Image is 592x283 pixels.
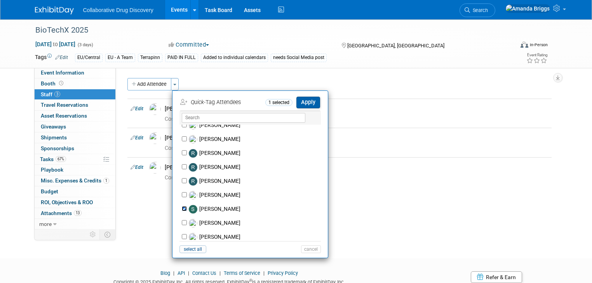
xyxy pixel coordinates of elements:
span: Budget [41,188,58,194]
img: R.jpg [189,163,197,172]
label: [PERSON_NAME] [187,188,324,202]
a: Contact Us [192,270,216,276]
button: Add Attendee [127,78,171,90]
td: -Tag Attendees [180,96,263,109]
input: Search [182,113,305,123]
span: Collaborative Drug Discovery [83,7,153,13]
div: Event Format [472,40,548,52]
span: Giveaways [41,123,66,130]
label: [PERSON_NAME] [187,202,324,216]
span: Asset Reservations [41,113,87,119]
a: Event Information [35,68,115,78]
span: Cost: $ [165,174,182,181]
span: to [52,41,59,47]
span: 1 [103,178,109,184]
a: Attachments13 [35,208,115,219]
button: Apply [296,97,320,108]
sup: ® [249,278,252,283]
span: Booth not reserved yet [57,80,65,86]
img: S.jpg [189,205,197,214]
a: Staff3 [35,89,115,100]
div: Terrapinn [138,54,162,62]
span: ROI, Objectives & ROO [41,199,93,205]
img: Amanda Briggs [505,4,550,13]
a: Privacy Policy [268,270,298,276]
button: Committed [166,41,212,49]
a: Playbook [35,165,115,175]
span: Cost: $ [165,116,182,122]
label: [PERSON_NAME] [187,230,324,244]
label: [PERSON_NAME] [187,174,324,188]
a: Refer & Earn [471,271,522,283]
span: Attachments [41,210,82,216]
a: Sponsorships [35,143,115,154]
div: [PERSON_NAME] [165,134,548,142]
div: Event Rating [526,53,547,57]
span: 13 [74,210,82,216]
img: R.jpg [189,149,197,158]
span: 67% [56,156,66,162]
span: Sponsorships [41,145,74,151]
a: more [35,219,115,229]
label: [PERSON_NAME] [187,216,324,230]
a: Search [460,3,495,17]
span: 0.00 [165,145,196,151]
span: more [39,221,52,227]
button: select all [179,245,206,253]
span: 1 selected [265,99,293,106]
a: Edit [131,165,143,170]
span: [DATE] [DATE] [35,41,76,48]
span: 0.00 [165,174,196,181]
a: Edit [131,135,143,141]
td: Tags [35,53,68,62]
a: Budget [35,186,115,197]
a: Booth [35,78,115,89]
span: (3 days) [77,42,93,47]
i: Quick [191,99,204,106]
td: Toggle Event Tabs [99,229,115,240]
span: 3 [54,91,60,97]
div: PAID IN FULL [165,54,198,62]
a: Edit [131,106,143,111]
span: Search [470,7,488,13]
a: Blog [160,270,170,276]
span: Event Information [41,69,84,76]
a: Misc. Expenses & Credits1 [35,175,115,186]
span: Travel Reservations [41,102,88,108]
img: R.jpg [189,177,197,186]
div: [PERSON_NAME] [165,105,548,113]
a: Giveaways [35,122,115,132]
span: | [261,270,266,276]
span: Booth [41,80,65,87]
span: 0.00 [165,116,196,122]
a: Travel Reservations [35,100,115,110]
div: [PERSON_NAME] [165,164,548,171]
div: EU/Central [75,54,103,62]
div: needs Social Media post [271,54,327,62]
span: Staff [41,91,60,97]
span: [GEOGRAPHIC_DATA], [GEOGRAPHIC_DATA] [347,43,444,49]
div: EU - A Team [105,54,135,62]
a: Asset Reservations [35,111,115,121]
div: Added to individual calendars [201,54,268,62]
span: | [171,270,176,276]
img: Format-Inperson.png [521,42,528,48]
div: In-Person [529,42,548,48]
td: Personalize Event Tab Strip [86,229,100,240]
label: [PERSON_NAME] [187,118,324,132]
a: Terms of Service [224,270,260,276]
span: Playbook [41,167,63,173]
span: Tasks [40,156,66,162]
span: | [218,270,223,276]
button: cancel [301,245,321,253]
a: Edit [55,55,68,60]
a: Shipments [35,132,115,143]
span: | [186,270,191,276]
a: API [178,270,185,276]
span: Shipments [41,134,67,141]
img: ExhibitDay [35,7,74,14]
div: BioTechX 2025 [33,23,504,37]
a: ROI, Objectives & ROO [35,197,115,208]
label: [PERSON_NAME] [187,132,324,146]
span: Cost: $ [165,145,182,151]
